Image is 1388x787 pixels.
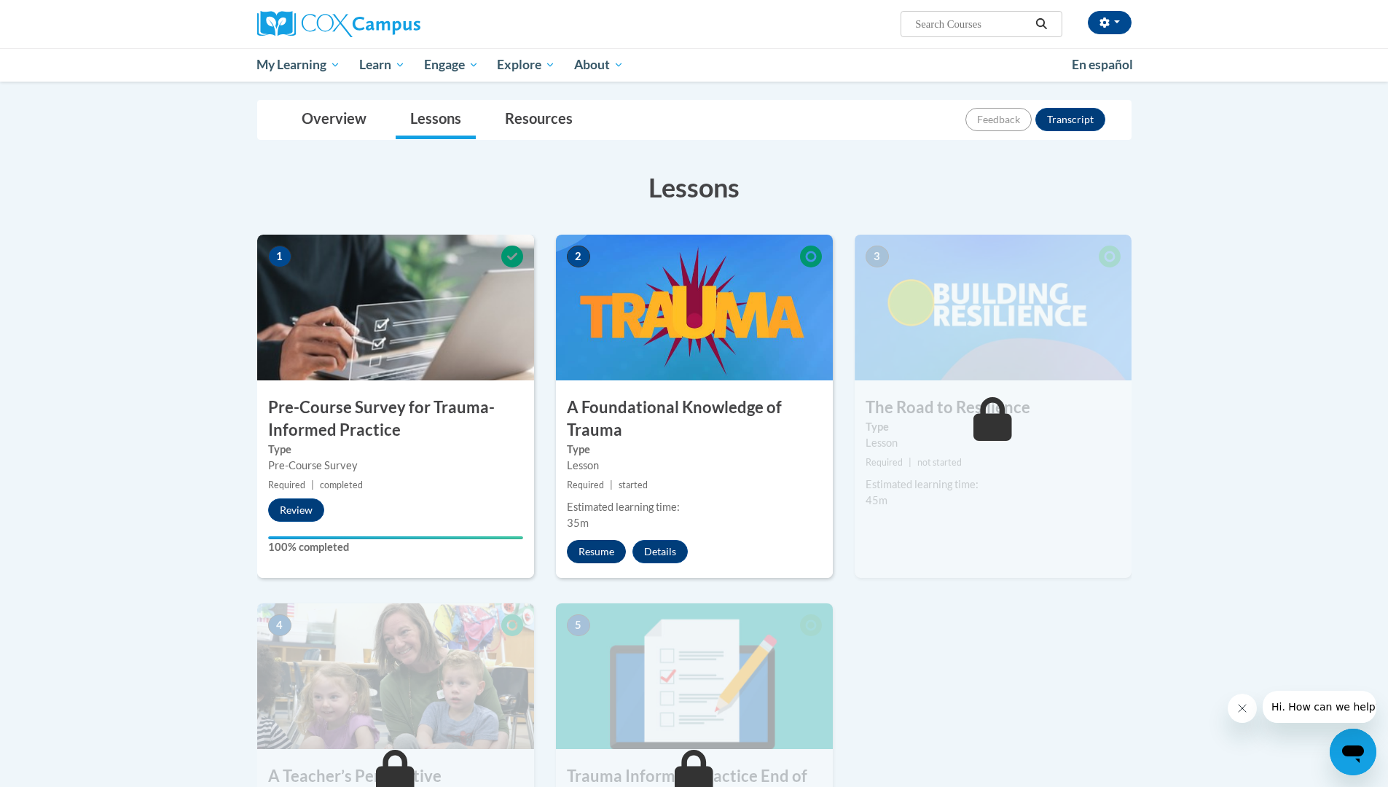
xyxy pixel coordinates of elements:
span: Engage [424,56,479,74]
span: completed [320,479,363,490]
span: 5 [567,614,590,636]
button: Details [632,540,688,563]
a: Cox Campus [257,11,534,37]
div: Lesson [567,458,822,474]
a: Overview [287,101,381,139]
img: Course Image [556,603,833,749]
button: Feedback [965,108,1032,131]
a: About [565,48,633,82]
span: Required [567,479,604,490]
a: Resources [490,101,587,139]
span: Required [866,457,903,468]
img: Course Image [257,235,534,380]
img: Cox Campus [257,11,420,37]
a: Engage [415,48,488,82]
h3: A Foundational Knowledge of Trauma [556,396,833,442]
span: 1 [268,246,291,267]
button: Review [268,498,324,522]
label: Type [866,419,1121,435]
div: Main menu [235,48,1153,82]
img: Course Image [556,235,833,380]
div: Estimated learning time: [866,477,1121,493]
div: Estimated learning time: [567,499,822,515]
h3: Pre-Course Survey for Trauma-Informed Practice [257,396,534,442]
div: Lesson [866,435,1121,451]
a: My Learning [248,48,350,82]
span: 3 [866,246,889,267]
span: 4 [268,614,291,636]
span: not started [917,457,962,468]
div: Your progress [268,536,523,539]
button: Transcript [1035,108,1105,131]
a: Learn [350,48,415,82]
span: En español [1072,57,1133,72]
span: 35m [567,517,589,529]
span: About [574,56,624,74]
a: Lessons [396,101,476,139]
button: Search [1030,15,1052,33]
span: | [610,479,613,490]
label: Type [567,442,822,458]
input: Search Courses [914,15,1030,33]
span: Explore [497,56,555,74]
iframe: Button to launch messaging window [1330,729,1376,775]
iframe: Message from company [1263,691,1376,723]
a: En español [1062,50,1142,80]
span: 45m [866,494,887,506]
label: Type [268,442,523,458]
span: started [619,479,648,490]
img: Course Image [257,603,534,749]
span: | [909,457,911,468]
label: 100% completed [268,539,523,555]
div: Pre-Course Survey [268,458,523,474]
span: | [311,479,314,490]
span: My Learning [256,56,340,74]
button: Resume [567,540,626,563]
h3: The Road to Resilience [855,396,1132,419]
span: Learn [359,56,405,74]
span: Hi. How can we help? [9,10,118,22]
button: Account Settings [1088,11,1132,34]
iframe: Close message [1228,694,1257,723]
span: Required [268,479,305,490]
img: Course Image [855,235,1132,380]
a: Explore [487,48,565,82]
span: 2 [567,246,590,267]
h3: Lessons [257,169,1132,205]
